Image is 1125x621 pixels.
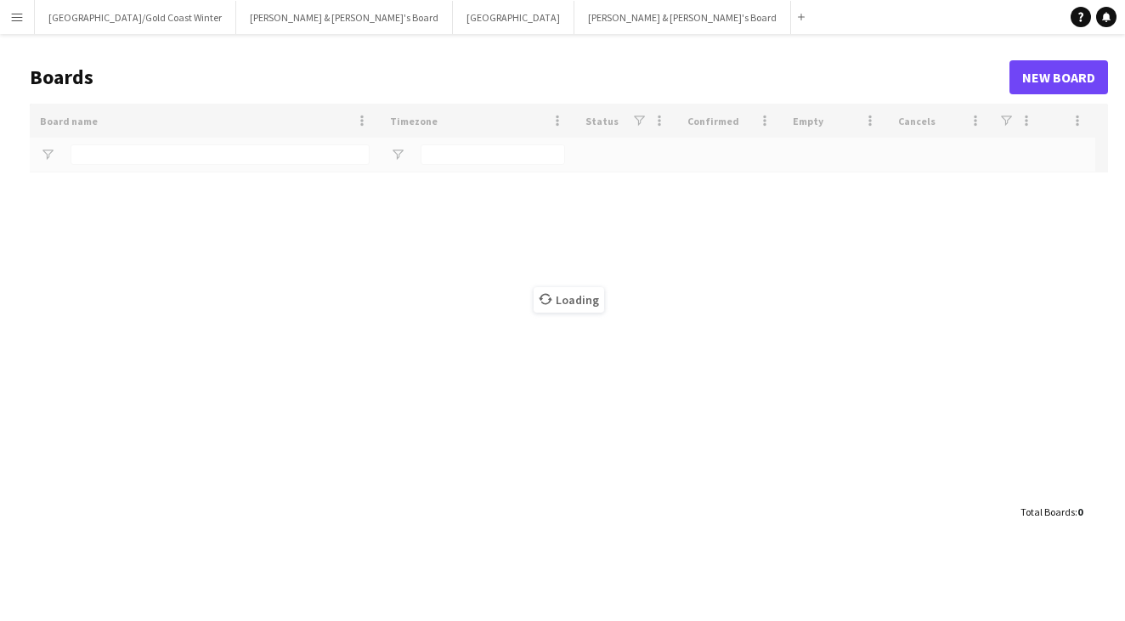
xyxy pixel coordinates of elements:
div: : [1020,495,1083,528]
button: [GEOGRAPHIC_DATA] [453,1,574,34]
button: [PERSON_NAME] & [PERSON_NAME]'s Board [574,1,791,34]
a: New Board [1009,60,1108,94]
button: [PERSON_NAME] & [PERSON_NAME]'s Board [236,1,453,34]
span: Loading [534,287,604,313]
h1: Boards [30,65,1009,90]
span: 0 [1077,505,1083,518]
button: [GEOGRAPHIC_DATA]/Gold Coast Winter [35,1,236,34]
span: Total Boards [1020,505,1075,518]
